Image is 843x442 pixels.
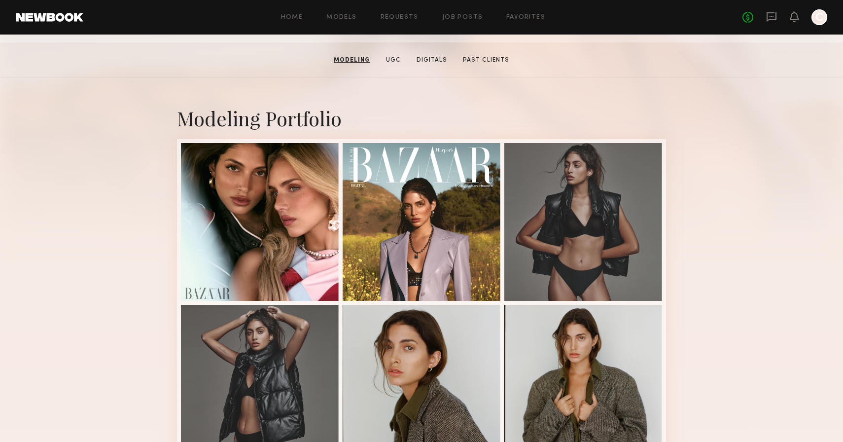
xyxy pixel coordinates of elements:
[330,56,374,65] a: Modeling
[811,9,827,25] a: C
[506,14,545,21] a: Favorites
[177,105,666,131] div: Modeling Portfolio
[326,14,356,21] a: Models
[381,14,419,21] a: Requests
[442,14,483,21] a: Job Posts
[281,14,303,21] a: Home
[413,56,451,65] a: Digitals
[382,56,405,65] a: UGC
[459,56,513,65] a: Past Clients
